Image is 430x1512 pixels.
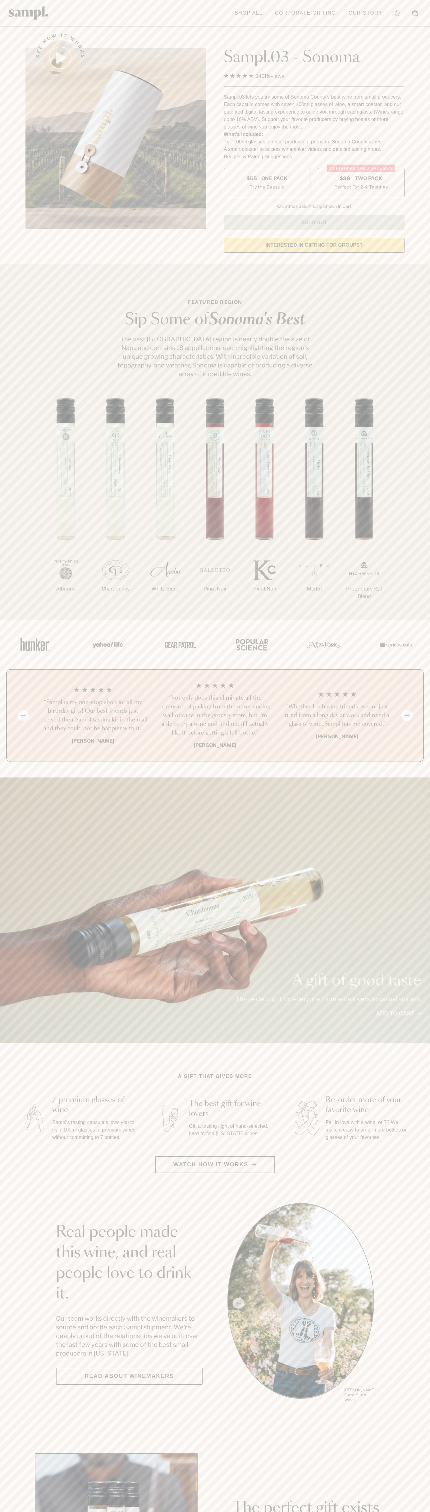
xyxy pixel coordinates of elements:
[227,1203,374,1403] ul: carousel
[224,215,405,230] button: Sold Out
[190,398,240,613] li: 4 / 7
[159,694,271,737] h3: “Not only does this eliminate all the confusion of picking from the never ending wall of wine in ...
[25,48,206,229] img: Sampl.03 - Sonoma
[281,682,393,749] li: 3 / 4
[272,6,339,20] a: Corporate Gifting
[72,738,114,744] b: [PERSON_NAME]
[52,1095,137,1115] h3: 7 premium glasses of wine
[224,153,405,161] li: Recipes & Pairing Suggestions
[240,585,290,593] p: Pinot Noir
[340,175,382,182] span: $88 - Two Pack
[339,585,389,600] p: Proprietary Red Blend
[43,40,78,75] button: See how it works
[116,312,314,327] h2: Sip Some of
[116,335,314,378] p: The vast [GEOGRAPHIC_DATA] region is nearly double the size of Napa and contains 18 appellations,...
[345,6,386,20] a: Our Story
[281,702,393,729] h3: “Whether I'm having friends over or just tired from a long day at work and need a glass of wine, ...
[9,6,48,20] img: Sampl logo
[160,631,198,658] img: Artboard_5_7fdae55a-36fd-43f7-8bfd-f74a06a2878e_x450.png
[88,631,126,658] img: Artboard_6_04f9a106-072f-468a-bdd7-f11783b05722_x450.png
[116,299,314,306] p: Featured Region
[227,1203,374,1403] div: slide 1
[56,1368,203,1385] a: Read about Winemakers
[224,72,284,80] div: 140Reviews
[401,710,413,721] button: Next slide
[16,631,53,658] img: Artboard_1_c8cd28af-0030-4af1-819c-248e302c7f06_x450.png
[377,631,414,658] img: Artboard_7_5b34974b-f019-449e-91fb-745f8d0877ee_x450.png
[240,398,290,613] li: 5 / 7
[155,1156,275,1173] button: Watch how it works
[231,6,266,20] a: Shop All
[189,1099,273,1119] h3: The best gift for wine lovers
[178,1073,252,1080] h2: A gift that gives more
[232,631,270,658] img: Artboard_4_28b4d326-c26e-48f9-9c80-911f17d6414e_x450.png
[37,698,149,733] h3: “Sampl is my one-stop shop for all my birthday gifts! Our best friends just received their Sampl ...
[56,1314,203,1358] p: Our team works directly with the winemakers to source and bottle each Sampl shipment. We’re deepl...
[339,398,389,620] li: 7 / 7
[344,1388,374,1402] p: [PERSON_NAME] Sutro, Sutro Wines
[17,710,29,721] button: Previous slide
[290,585,339,593] p: Merlot
[140,585,190,593] p: White Blend
[224,138,405,146] li: 7x - 100ml glasses of small production, premium Sonoma County wines
[334,184,388,190] small: Perfect For 2-4 Tastings
[250,184,284,190] small: Try the Capsule
[256,73,265,79] span: 140
[326,1095,410,1115] h3: Re-order more of your favorite wine
[91,585,140,593] p: Chardonnay
[91,398,140,613] li: 2 / 7
[41,585,91,593] p: Albarino
[236,973,421,988] p: A gift of good taste
[37,682,149,749] li: 1 / 4
[316,734,358,740] b: [PERSON_NAME]
[304,631,342,658] img: Artboard_3_0b291449-6e8c-4d07-b2c2-3f3601a19cd1_x450.png
[326,1119,410,1141] p: Fall in love with a wine, or 7? We make it easy to order more bottles or glasses of your favorites.
[224,238,405,253] a: interested in gifting for groups?
[265,73,284,79] span: Reviews
[376,1010,421,1018] a: Add to cart
[52,1119,137,1141] p: Sampl's tasting capsule allows you to try 7 100ml glasses of premium wines without committing to ...
[247,175,288,182] span: $55 - One Pack
[41,398,91,613] li: 1 / 7
[194,742,236,748] b: [PERSON_NAME]
[274,203,354,209] li: Christmas Sale Pricing Shown In Cart
[159,682,271,749] li: 2 / 4
[236,995,421,1003] p: The perfect gift for everyone from wine lovers to casual sippers.
[224,48,405,67] h1: Sampl.03 - Sonoma
[327,165,395,172] div: Christmas SALE! Save 20%
[140,398,190,613] li: 3 / 7
[224,93,405,131] div: Sampl.03 lets you try some of Sonoma County's best wine from small producers. Each capsule comes ...
[290,398,339,613] li: 6 / 7
[56,1222,203,1304] h2: Real people made this wine, and real people love to drink it.
[209,312,305,327] em: Sonoma's Best
[189,1122,273,1137] p: Gift a tasting flight of hand-selected, hard-to-find [US_STATE] wines.
[224,146,405,153] li: A smart coaster to access winemaker videos and detailed tasting notes.
[224,132,263,137] strong: What’s Included:
[190,585,240,593] p: Pinot Noir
